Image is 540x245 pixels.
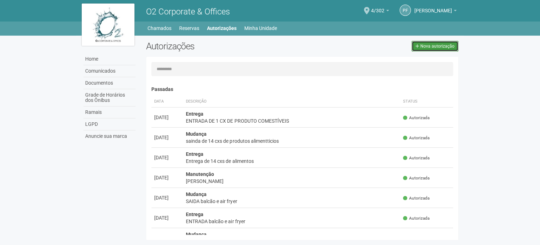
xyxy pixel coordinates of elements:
[403,155,429,161] span: Autorizada
[83,53,136,65] a: Home
[186,151,203,157] strong: Entrega
[154,154,180,161] div: [DATE]
[186,131,207,137] strong: Mudança
[414,9,457,14] a: [PERSON_NAME]
[186,212,203,217] strong: Entrega
[412,41,458,51] a: Nova autorização
[146,41,297,51] h2: Autorizações
[207,23,237,33] a: Autorizações
[154,134,180,141] div: [DATE]
[186,232,207,237] strong: Mudança
[83,89,136,106] a: Grade de Horários dos Ônibus
[186,198,397,205] div: SAIDA balcão e air fryer
[371,9,389,14] a: 4/302
[147,23,171,33] a: Chamados
[186,218,397,225] div: ENTRADA balcão e air fryer
[186,137,397,145] div: sainda de 14 cxs de produtos alimentticios
[83,77,136,89] a: Documentos
[151,87,453,92] h4: Passadas
[154,114,180,121] div: [DATE]
[186,158,397,165] div: Entrega de 14 cxs de alimentos
[186,111,203,117] strong: Entrega
[420,44,454,49] span: Nova autorização
[179,23,199,33] a: Reservas
[83,65,136,77] a: Comunicados
[183,96,400,108] th: Descrição
[186,117,397,124] div: ENTRADA DE 1 CX DE PRODUTO COMESTÍVEIS
[414,1,452,13] span: PRISCILLA FREITAS
[244,23,277,33] a: Minha Unidade
[403,135,429,141] span: Autorizada
[371,1,384,13] span: 4/302
[403,115,429,121] span: Autorizada
[146,7,230,17] span: O2 Corporate & Offices
[400,96,453,108] th: Status
[403,175,429,181] span: Autorizada
[403,215,429,221] span: Autorizada
[186,178,397,185] div: [PERSON_NAME]
[151,96,183,108] th: Data
[154,174,180,181] div: [DATE]
[154,234,180,241] div: [DATE]
[82,4,134,46] img: logo.jpg
[403,195,429,201] span: Autorizada
[154,214,180,221] div: [DATE]
[154,194,180,201] div: [DATE]
[400,5,411,16] a: PF
[83,106,136,118] a: Ramais
[83,130,136,142] a: Anuncie sua marca
[186,171,214,177] strong: Manutenção
[83,118,136,130] a: LGPD
[186,191,207,197] strong: Mudança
